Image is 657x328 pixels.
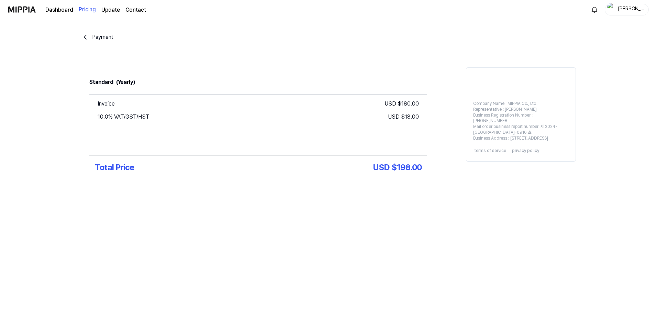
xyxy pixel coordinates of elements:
[125,6,146,14] a: Contact
[512,148,539,154] a: privacy policy
[473,76,569,88] iframe: PayPal
[466,98,576,144] div: Company Name : MIPPIA Co., Ltd. Representative : [PERSON_NAME] Business Registration Number : [PH...
[79,0,96,19] a: Pricing
[89,76,113,89] div: Standard
[81,33,89,41] svg: go back
[92,33,113,41] div: Payment
[590,6,599,14] img: 알림
[607,3,615,17] img: profile
[116,76,135,89] div: (Yearly)
[385,100,419,108] div: USD $ 180.00
[81,33,113,41] button: go backPayment
[388,113,419,121] div: USD $ 18.00
[45,6,73,14] a: Dashboard
[605,4,649,15] button: profile[PERSON_NAME]
[101,6,120,14] a: Update
[617,6,644,13] div: [PERSON_NAME]
[373,161,422,174] div: USD $ 198.00
[95,161,134,174] div: Total Price
[98,113,149,121] div: 10.0% VAT/GST/HST
[98,100,115,108] div: Invoice
[475,148,506,154] a: terms of service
